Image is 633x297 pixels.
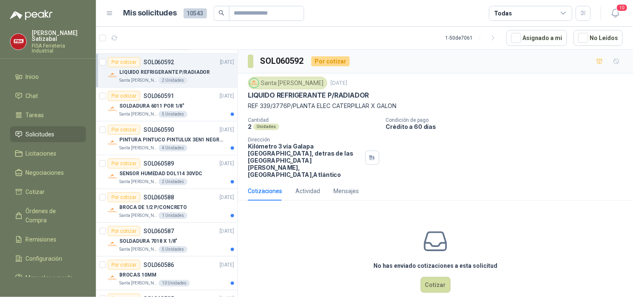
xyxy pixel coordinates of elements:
p: SOL060592 [144,59,174,65]
p: [DATE] [220,126,234,134]
img: Logo peakr [10,10,53,20]
p: Crédito a 60 días [386,123,630,130]
span: Solicitudes [26,130,55,139]
p: Santa [PERSON_NAME] [119,179,157,185]
span: Configuración [26,254,63,263]
a: Negociaciones [10,165,86,181]
p: [DATE] [220,227,234,235]
span: Manuales y ayuda [26,273,73,282]
p: SOL060587 [144,228,174,234]
p: SOL060590 [144,127,174,133]
div: Cotizaciones [248,186,282,196]
p: REF 339/3776P/PLANTA ELEC CATERPILLAR X GALON [248,101,623,111]
p: Santa [PERSON_NAME] [119,145,157,151]
p: SOL060588 [144,194,174,200]
a: Licitaciones [10,146,86,161]
p: PINTURA PINTUCO PINTULUX 3EN1 NEGRO X G [119,136,223,144]
a: Por cotizarSOL060588[DATE] Company LogoBROCA DE 1/2 P/CONCRETOSanta [PERSON_NAME]1 Unidades [96,189,237,223]
p: SOL060586 [144,262,174,268]
span: Órdenes de Compra [26,206,78,225]
a: Inicio [10,69,86,85]
p: [DATE] [220,92,234,100]
a: Órdenes de Compra [10,203,86,228]
p: [DATE] [220,261,234,269]
p: [PERSON_NAME] Satizabal [32,30,86,42]
a: Tareas [10,107,86,123]
p: [DATE] [220,194,234,201]
button: No Leídos [574,30,623,46]
div: Por cotizar [108,125,140,135]
span: Remisiones [26,235,57,244]
div: Por cotizar [108,260,140,270]
div: 4 Unidades [159,145,187,151]
span: Tareas [26,111,44,120]
div: Por cotizar [108,192,140,202]
p: BROCA DE 1/2 P/CONCRETO [119,204,187,211]
div: Santa [PERSON_NAME] [248,77,327,89]
img: Company Logo [108,70,118,81]
button: 10 [608,6,623,21]
p: Condición de pago [386,117,630,123]
span: search [219,10,224,16]
div: Unidades [253,123,279,130]
div: Por cotizar [108,159,140,169]
p: SENSOR HUMEDAD DOL114 30VDC [119,170,202,178]
p: LIQUIDO REFRIGERANTE P/RADIADOR [119,68,210,76]
div: 2 Unidades [159,179,187,185]
span: Cotizar [26,187,45,196]
a: Por cotizarSOL060590[DATE] Company LogoPINTURA PINTUCO PINTULUX 3EN1 NEGRO X GSanta [PERSON_NAME]... [96,121,237,155]
img: Company Logo [108,206,118,216]
div: Mensajes [333,186,359,196]
a: Manuales y ayuda [10,270,86,286]
a: Por cotizarSOL060586[DATE] Company LogoBROCAS 10MMSanta [PERSON_NAME]10 Unidades [96,257,237,290]
a: Chat [10,88,86,104]
p: [DATE] [330,79,347,87]
a: Remisiones [10,232,86,247]
div: Por cotizar [108,226,140,236]
p: Cantidad [248,117,379,123]
p: [DATE] [220,160,234,168]
img: Company Logo [108,138,118,148]
span: Chat [26,91,38,101]
h3: SOL060592 [260,55,305,68]
div: 1 Unidades [159,212,187,219]
img: Company Logo [108,104,118,114]
img: Company Logo [108,273,118,283]
p: BROCAS 10MM [119,271,156,279]
img: Company Logo [108,172,118,182]
span: Negociaciones [26,168,64,177]
span: Inicio [26,72,39,81]
div: Actividad [295,186,320,196]
p: SOLDADURA 6011 POR 1/8" [119,102,184,110]
p: [DATE] [220,58,234,66]
a: Cotizar [10,184,86,200]
a: Por cotizarSOL060589[DATE] Company LogoSENSOR HUMEDAD DOL114 30VDCSanta [PERSON_NAME]2 Unidades [96,155,237,189]
div: Por cotizar [108,57,140,67]
div: 5 Unidades [159,246,187,253]
button: Cotizar [421,277,451,293]
a: Por cotizarSOL060587[DATE] Company LogoSOLDADURA 7018 X 1/8"Santa [PERSON_NAME]5 Unidades [96,223,237,257]
div: Por cotizar [108,91,140,101]
img: Company Logo [10,34,26,50]
p: Santa [PERSON_NAME] [119,246,157,253]
div: 5 Unidades [159,111,187,118]
p: 2 [248,123,252,130]
p: SOL060591 [144,93,174,99]
img: Company Logo [108,239,118,249]
h1: Mis solicitudes [124,7,177,19]
p: LIQUIDO REFRIGERANTE P/RADIADOR [248,91,369,100]
p: FISA Ferreteria Industrial [32,43,86,53]
a: Solicitudes [10,126,86,142]
a: Por cotizarSOL060592[DATE] Company LogoLIQUIDO REFRIGERANTE P/RADIADORSanta [PERSON_NAME]2 Unidades [96,54,237,88]
span: 10 [616,4,628,12]
p: Santa [PERSON_NAME] [119,111,157,118]
h3: No has enviado cotizaciones a esta solicitud [373,261,497,270]
span: Licitaciones [26,149,57,158]
div: Por cotizar [311,56,350,66]
a: Por cotizarSOL060591[DATE] Company LogoSOLDADURA 6011 POR 1/8"Santa [PERSON_NAME]5 Unidades [96,88,237,121]
div: 2 Unidades [159,77,187,84]
a: Configuración [10,251,86,267]
p: Kilómetro 3 vía Galapa [GEOGRAPHIC_DATA], detras de las [GEOGRAPHIC_DATA][PERSON_NAME], [GEOGRAPH... [248,143,362,178]
p: Dirección [248,137,362,143]
div: 10 Unidades [159,280,190,287]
